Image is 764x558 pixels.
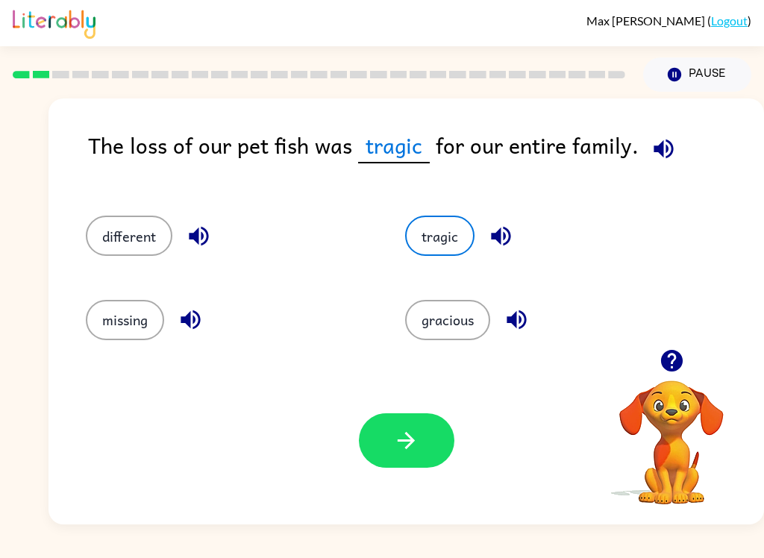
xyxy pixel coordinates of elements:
button: gracious [405,300,490,340]
img: Literably [13,6,95,39]
span: Max [PERSON_NAME] [586,13,707,28]
div: ( ) [586,13,751,28]
button: missing [86,300,164,340]
button: tragic [405,216,475,256]
video: Your browser must support playing .mp4 files to use Literably. Please try using another browser. [597,357,746,507]
button: different [86,216,172,256]
div: The loss of our pet fish was for our entire family. [88,128,764,186]
button: Pause [643,57,751,92]
a: Logout [711,13,748,28]
span: tragic [358,128,430,163]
